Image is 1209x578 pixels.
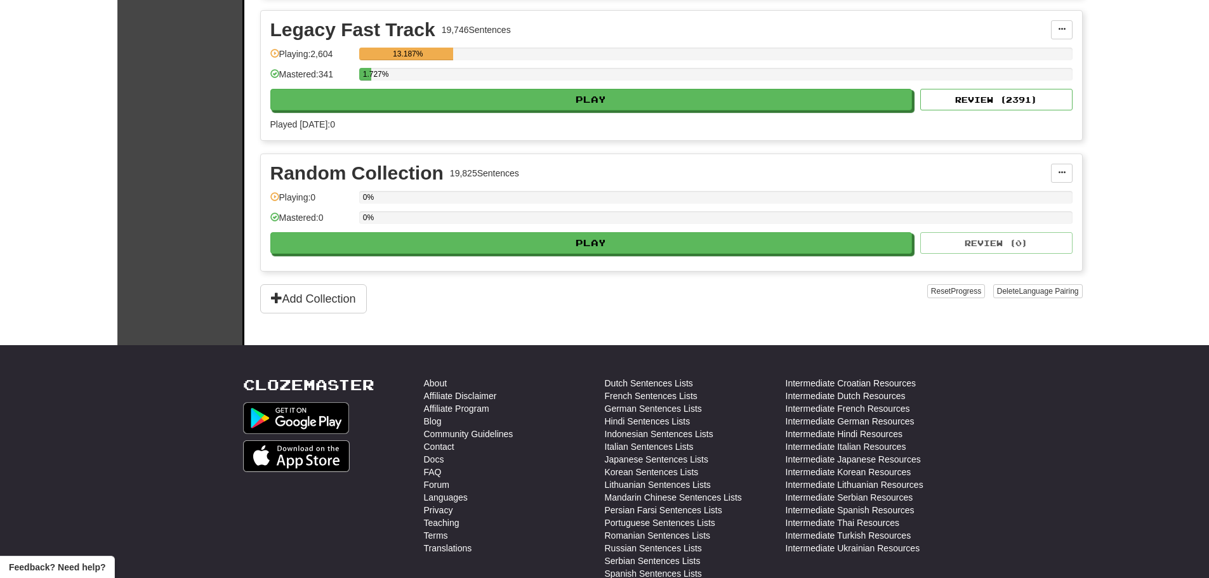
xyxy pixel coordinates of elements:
[605,440,694,453] a: Italian Sentences Lists
[424,390,497,402] a: Affiliate Disclaimer
[605,428,713,440] a: Indonesian Sentences Lists
[920,232,1073,254] button: Review (0)
[993,284,1083,298] button: DeleteLanguage Pairing
[270,191,353,212] div: Playing: 0
[424,466,442,478] a: FAQ
[424,478,449,491] a: Forum
[786,466,911,478] a: Intermediate Korean Resources
[424,377,447,390] a: About
[260,284,367,313] button: Add Collection
[270,211,353,232] div: Mastered: 0
[605,542,702,555] a: Russian Sentences Lists
[270,164,444,183] div: Random Collection
[243,402,350,434] img: Get it on Google Play
[424,542,472,555] a: Translations
[605,377,693,390] a: Dutch Sentences Lists
[243,440,350,472] img: Get it on App Store
[786,478,923,491] a: Intermediate Lithuanian Resources
[1019,287,1078,296] span: Language Pairing
[786,491,913,504] a: Intermediate Serbian Resources
[605,453,708,466] a: Japanese Sentences Lists
[786,453,921,466] a: Intermediate Japanese Resources
[786,402,910,415] a: Intermediate French Resources
[270,232,913,254] button: Play
[786,390,906,402] a: Intermediate Dutch Resources
[442,23,511,36] div: 19,746 Sentences
[605,466,699,478] a: Korean Sentences Lists
[786,428,902,440] a: Intermediate Hindi Resources
[927,284,985,298] button: ResetProgress
[270,89,913,110] button: Play
[605,516,715,529] a: Portuguese Sentences Lists
[605,555,701,567] a: Serbian Sentences Lists
[920,89,1073,110] button: Review (2391)
[270,48,353,69] div: Playing: 2,604
[450,167,519,180] div: 19,825 Sentences
[363,68,371,81] div: 1.727%
[605,504,722,516] a: Persian Farsi Sentences Lists
[605,478,711,491] a: Lithuanian Sentences Lists
[786,377,916,390] a: Intermediate Croatian Resources
[605,415,690,428] a: Hindi Sentences Lists
[424,529,448,542] a: Terms
[605,402,702,415] a: German Sentences Lists
[9,561,105,574] span: Open feedback widget
[786,516,900,529] a: Intermediate Thai Resources
[363,48,453,60] div: 13.187%
[424,440,454,453] a: Contact
[424,504,453,516] a: Privacy
[424,428,513,440] a: Community Guidelines
[424,415,442,428] a: Blog
[424,516,459,529] a: Teaching
[270,119,335,129] span: Played [DATE]: 0
[270,68,353,89] div: Mastered: 341
[424,491,468,504] a: Languages
[243,377,374,393] a: Clozemaster
[270,20,435,39] div: Legacy Fast Track
[605,390,697,402] a: French Sentences Lists
[786,440,906,453] a: Intermediate Italian Resources
[786,415,915,428] a: Intermediate German Resources
[786,542,920,555] a: Intermediate Ukrainian Resources
[786,504,915,516] a: Intermediate Spanish Resources
[605,491,742,504] a: Mandarin Chinese Sentences Lists
[424,453,444,466] a: Docs
[424,402,489,415] a: Affiliate Program
[951,287,981,296] span: Progress
[605,529,711,542] a: Romanian Sentences Lists
[786,529,911,542] a: Intermediate Turkish Resources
